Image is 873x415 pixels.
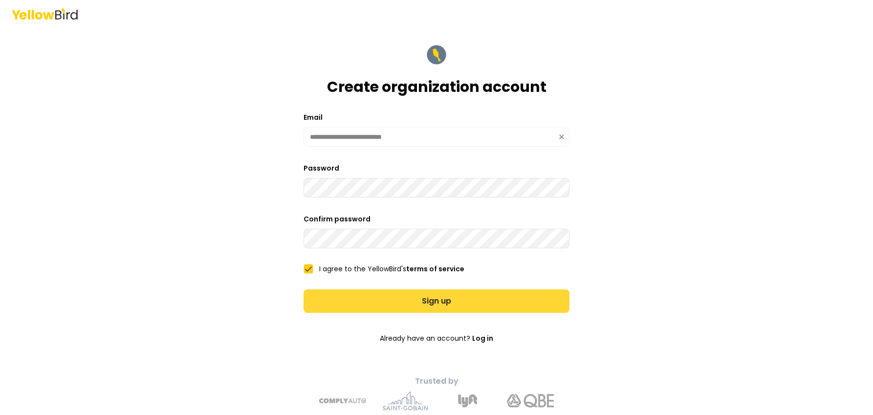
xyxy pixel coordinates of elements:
label: I agree to the YellowBird's [319,265,464,272]
button: Sign up [304,289,569,313]
label: Password [304,163,339,173]
a: Log in [472,328,493,348]
p: Trusted by [304,375,569,387]
h1: Create organization account [327,78,546,96]
label: Email [304,112,323,122]
a: terms of service [406,264,464,274]
label: Confirm password [304,214,371,224]
p: Already have an account? [304,328,569,348]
